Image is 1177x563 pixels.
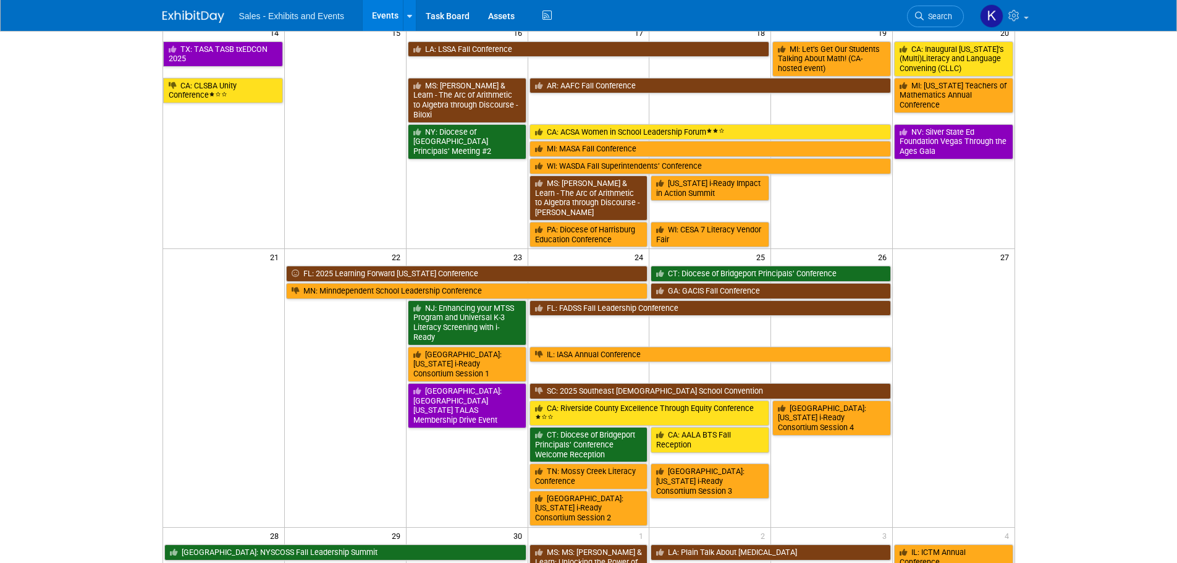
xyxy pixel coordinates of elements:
[408,124,526,159] a: NY: Diocese of [GEOGRAPHIC_DATA] Principals’ Meeting #2
[529,347,892,363] a: IL: IASA Annual Conference
[164,544,526,561] a: [GEOGRAPHIC_DATA]: NYSCOSS Fall Leadership Summit
[999,25,1015,40] span: 20
[408,41,770,57] a: LA: LSSA Fall Conference
[651,222,769,247] a: WI: CESA 7 Literacy Vendor Fair
[390,25,406,40] span: 15
[877,249,892,265] span: 26
[408,383,526,428] a: [GEOGRAPHIC_DATA]: [GEOGRAPHIC_DATA][US_STATE] TALAS Membership Drive Event
[408,347,526,382] a: [GEOGRAPHIC_DATA]: [US_STATE] i-Ready Consortium Session 1
[755,25,770,40] span: 18
[529,141,892,157] a: MI: MASA Fall Conference
[286,266,648,282] a: FL: 2025 Learning Forward [US_STATE] Conference
[529,400,770,426] a: CA: Riverside County Excellence Through Equity Conference
[529,427,648,462] a: CT: Diocese of Bridgeport Principals’ Conference Welcome Reception
[755,249,770,265] span: 25
[286,283,648,299] a: MN: Minndependent School Leadership Conference
[529,491,648,526] a: [GEOGRAPHIC_DATA]: [US_STATE] i-Ready Consortium Session 2
[633,249,649,265] span: 24
[529,124,892,140] a: CA: ACSA Women in School Leadership Forum
[529,176,648,221] a: MS: [PERSON_NAME] & Learn - The Arc of Arithmetic to Algebra through Discourse - [PERSON_NAME]
[651,464,769,499] a: [GEOGRAPHIC_DATA]: [US_STATE] i-Ready Consortium Session 3
[651,544,891,561] a: LA: Plain Talk About [MEDICAL_DATA]
[512,249,528,265] span: 23
[1003,528,1015,543] span: 4
[651,266,891,282] a: CT: Diocese of Bridgeport Principals’ Conference
[772,400,891,436] a: [GEOGRAPHIC_DATA]: [US_STATE] i-Ready Consortium Session 4
[163,41,283,67] a: TX: TASA TASB txEDCON 2025
[651,176,769,201] a: [US_STATE] i-Ready Impact in Action Summit
[894,41,1013,77] a: CA: Inaugural [US_STATE]’s (Multi)Literacy and Language Convening (CLLC)
[390,249,406,265] span: 22
[759,528,770,543] span: 2
[881,528,892,543] span: 3
[924,12,952,21] span: Search
[980,4,1003,28] img: Kara Haven
[529,300,892,316] a: FL: FADSS Fall Leadership Conference
[529,222,648,247] a: PA: Diocese of Harrisburg Education Conference
[894,124,1013,159] a: NV: Silver State Ed Foundation Vegas Through the Ages Gala
[638,528,649,543] span: 1
[633,25,649,40] span: 17
[651,427,769,452] a: CA: AALA BTS Fall Reception
[162,11,224,23] img: ExhibitDay
[529,158,892,174] a: WI: WASDA Fall Superintendents’ Conference
[529,383,892,399] a: SC: 2025 Southeast [DEMOGRAPHIC_DATA] School Convention
[772,41,891,77] a: MI: Let’s Get Our Students Talking About Math! (CA-hosted event)
[999,249,1015,265] span: 27
[529,464,648,489] a: TN: Mossy Creek Literacy Conference
[529,78,892,94] a: AR: AAFC Fall Conference
[894,78,1013,113] a: MI: [US_STATE] Teachers of Mathematics Annual Conference
[269,25,284,40] span: 14
[877,25,892,40] span: 19
[651,283,891,299] a: GA: GACIS Fall Conference
[239,11,344,21] span: Sales - Exhibits and Events
[512,25,528,40] span: 16
[269,249,284,265] span: 21
[512,528,528,543] span: 30
[408,78,526,123] a: MS: [PERSON_NAME] & Learn - The Arc of Arithmetic to Algebra through Discourse - Biloxi
[907,6,964,27] a: Search
[408,300,526,345] a: NJ: Enhancing your MTSS Program and Universal K-3 Literacy Screening with i-Ready
[163,78,283,103] a: CA: CLSBA Unity Conference
[390,528,406,543] span: 29
[269,528,284,543] span: 28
